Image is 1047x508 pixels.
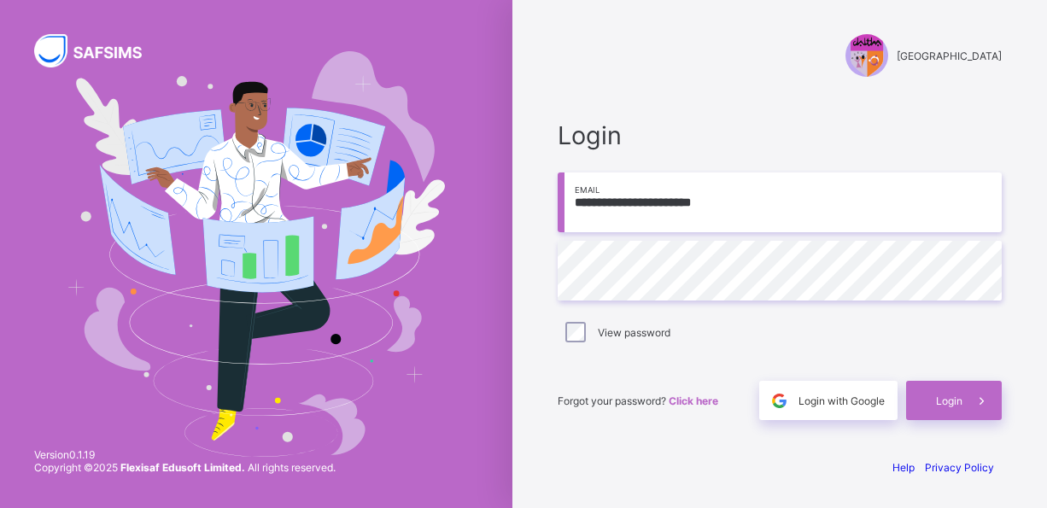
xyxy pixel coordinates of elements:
img: SAFSIMS Logo [34,34,162,67]
span: Login with Google [798,394,885,407]
span: Copyright © 2025 All rights reserved. [34,461,336,474]
span: Login [558,120,1002,150]
span: Login [936,394,962,407]
a: Privacy Policy [925,461,994,474]
a: Click here [669,394,718,407]
img: Hero Image [67,51,446,458]
img: google.396cfc9801f0270233282035f929180a.svg [769,391,789,411]
a: Help [892,461,915,474]
strong: Flexisaf Edusoft Limited. [120,461,245,474]
span: [GEOGRAPHIC_DATA] [897,50,1002,62]
span: Version 0.1.19 [34,448,336,461]
label: View password [598,326,670,339]
span: Forgot your password? [558,394,718,407]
